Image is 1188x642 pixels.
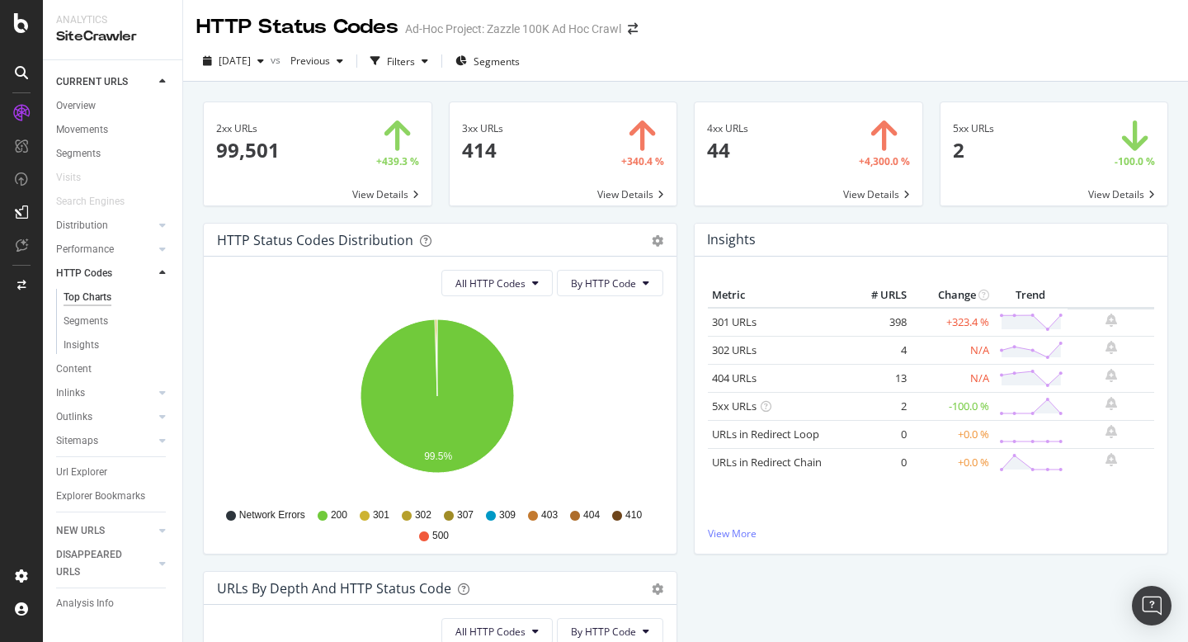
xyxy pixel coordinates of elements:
[56,121,108,139] div: Movements
[571,625,636,639] span: By HTTP Code
[56,193,141,210] a: Search Engines
[712,371,757,385] a: 404 URLs
[373,508,389,522] span: 301
[56,522,154,540] a: NEW URLS
[911,283,993,308] th: Change
[56,595,114,612] div: Analysis Info
[1105,425,1117,438] div: bell-plus
[64,289,171,306] a: Top Charts
[449,48,526,74] button: Segments
[56,169,97,186] a: Visits
[56,193,125,210] div: Search Engines
[56,408,92,426] div: Outlinks
[845,308,911,337] td: 398
[64,289,111,306] div: Top Charts
[56,241,114,258] div: Performance
[911,336,993,364] td: N/A
[196,13,398,41] div: HTTP Status Codes
[625,508,642,522] span: 410
[56,488,145,505] div: Explorer Bookmarks
[56,385,85,402] div: Inlinks
[56,432,154,450] a: Sitemaps
[56,385,154,402] a: Inlinks
[56,27,169,46] div: SiteCrawler
[56,145,101,163] div: Segments
[56,13,169,27] div: Analytics
[474,54,520,68] span: Segments
[557,270,663,296] button: By HTTP Code
[56,265,154,282] a: HTTP Codes
[64,337,171,354] a: Insights
[845,283,911,308] th: # URLS
[455,625,526,639] span: All HTTP Codes
[217,232,413,248] div: HTTP Status Codes Distribution
[441,270,553,296] button: All HTTP Codes
[712,455,822,470] a: URLs in Redirect Chain
[331,508,347,522] span: 200
[712,399,757,413] a: 5xx URLs
[56,464,107,481] div: Url Explorer
[56,522,105,540] div: NEW URLS
[239,508,305,522] span: Network Errors
[628,23,638,35] div: arrow-right-arrow-left
[845,448,911,476] td: 0
[56,73,154,91] a: CURRENT URLS
[432,529,449,543] span: 500
[56,121,171,139] a: Movements
[217,580,451,597] div: URLs by Depth and HTTP Status Code
[415,508,431,522] span: 302
[56,488,171,505] a: Explorer Bookmarks
[541,508,558,522] span: 403
[64,313,108,330] div: Segments
[56,97,96,115] div: Overview
[499,508,516,522] span: 309
[56,241,154,258] a: Performance
[56,217,154,234] a: Distribution
[56,361,92,378] div: Content
[911,448,993,476] td: +0.0 %
[219,54,251,68] span: 2025 Sep. 26th
[712,342,757,357] a: 302 URLs
[911,392,993,420] td: -100.0 %
[56,408,154,426] a: Outlinks
[424,451,452,462] text: 99.5%
[845,392,911,420] td: 2
[993,283,1068,308] th: Trend
[457,508,474,522] span: 307
[196,48,271,74] button: [DATE]
[56,73,128,91] div: CURRENT URLS
[712,427,819,441] a: URLs in Redirect Loop
[583,508,600,522] span: 404
[1105,453,1117,466] div: bell-plus
[56,464,171,481] a: Url Explorer
[1105,314,1117,327] div: bell-plus
[707,229,756,251] h4: Insights
[284,54,330,68] span: Previous
[652,235,663,247] div: gear
[284,48,350,74] button: Previous
[845,420,911,448] td: 0
[845,364,911,392] td: 13
[217,309,658,501] svg: A chart.
[911,308,993,337] td: +323.4 %
[64,313,171,330] a: Segments
[56,145,171,163] a: Segments
[364,48,435,74] button: Filters
[712,314,757,329] a: 301 URLs
[911,420,993,448] td: +0.0 %
[708,283,845,308] th: Metric
[845,336,911,364] td: 4
[387,54,415,68] div: Filters
[56,432,98,450] div: Sitemaps
[708,526,1154,541] a: View More
[1105,369,1117,382] div: bell-plus
[455,276,526,290] span: All HTTP Codes
[652,583,663,595] div: gear
[405,21,621,37] div: Ad-Hoc Project: Zazzle 100K Ad Hoc Crawl
[56,361,171,378] a: Content
[56,97,171,115] a: Overview
[271,53,284,67] span: vs
[1105,341,1117,354] div: bell-plus
[1132,586,1171,625] div: Open Intercom Messenger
